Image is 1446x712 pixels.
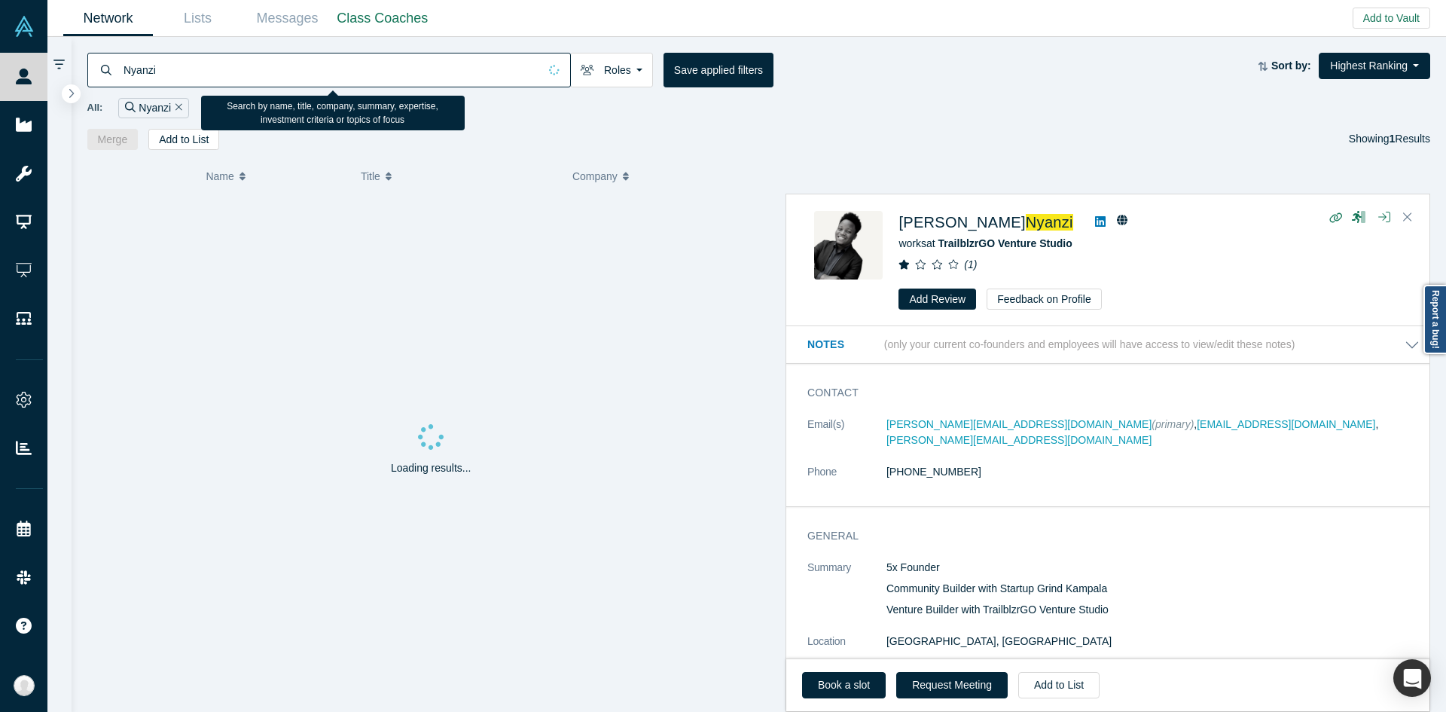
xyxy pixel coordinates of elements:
button: Request Meeting [896,672,1008,698]
button: Highest Ranking [1319,53,1430,79]
a: Messages [243,1,332,36]
a: [PERSON_NAME][EMAIL_ADDRESS][DOMAIN_NAME] [886,434,1152,446]
a: [PHONE_NUMBER] [886,466,981,478]
div: Nyanzi [118,98,188,118]
span: Results [1390,133,1430,145]
dt: Location [807,634,886,665]
p: 5x Founder [886,560,1420,576]
button: Add to Vault [1353,8,1430,29]
a: Class Coaches [332,1,433,36]
span: Name [206,160,233,192]
a: Network [63,1,153,36]
a: TrailblzrGO Venture Studio [938,237,1072,249]
button: Add to List [1018,672,1100,698]
h3: Contact [807,385,1399,401]
dd: [GEOGRAPHIC_DATA], [GEOGRAPHIC_DATA] [886,634,1420,649]
span: Company [572,160,618,192]
strong: Sort by: [1271,60,1311,72]
dd: , , [886,417,1420,448]
h3: Notes [807,337,881,353]
dt: Email(s) [807,417,886,464]
i: ( 1 ) [964,258,977,270]
dt: Summary [807,560,886,634]
span: All: [87,100,103,115]
a: [PERSON_NAME][EMAIL_ADDRESS][DOMAIN_NAME] [886,418,1152,430]
button: Save applied filters [664,53,773,87]
span: Nyanzi [1026,214,1073,231]
a: Book a slot [802,672,886,698]
button: Add Review [898,289,976,310]
input: Search by name, title, company, summary, expertise, investment criteria or topics of focus [122,52,538,87]
button: Name [206,160,345,192]
p: (only your current co-founders and employees will have access to view/edit these notes) [884,338,1295,351]
span: [PERSON_NAME] [898,214,1025,231]
h3: General [807,528,1399,544]
button: Roles [570,53,653,87]
dt: Phone [807,464,886,496]
button: Company [572,160,768,192]
button: Notes (only your current co-founders and employees will have access to view/edit these notes) [807,337,1420,353]
a: [EMAIL_ADDRESS][DOMAIN_NAME] [1197,418,1375,430]
button: Remove Filter [171,99,182,117]
button: Merge [87,129,139,150]
button: Feedback on Profile [987,289,1102,310]
a: [PERSON_NAME]Nyanzi [898,214,1072,231]
button: Close [1396,206,1419,230]
p: Loading results... [391,460,471,476]
a: Lists [153,1,243,36]
img: Rodgers Nyanzi's Profile Image [814,211,883,280]
span: (primary) [1152,418,1194,430]
div: Showing [1349,129,1430,150]
span: Title [361,160,380,192]
span: works at [898,237,1072,249]
button: Add to List [148,129,219,150]
p: Venture Builder with TrailblzrGO Venture Studio [886,602,1420,618]
img: Anna Sanchez's Account [14,675,35,696]
p: Community Builder with Startup Grind Kampala [886,581,1420,597]
button: Title [361,160,557,192]
strong: 1 [1390,133,1396,145]
a: Report a bug! [1423,285,1446,354]
img: Alchemist Vault Logo [14,16,35,37]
